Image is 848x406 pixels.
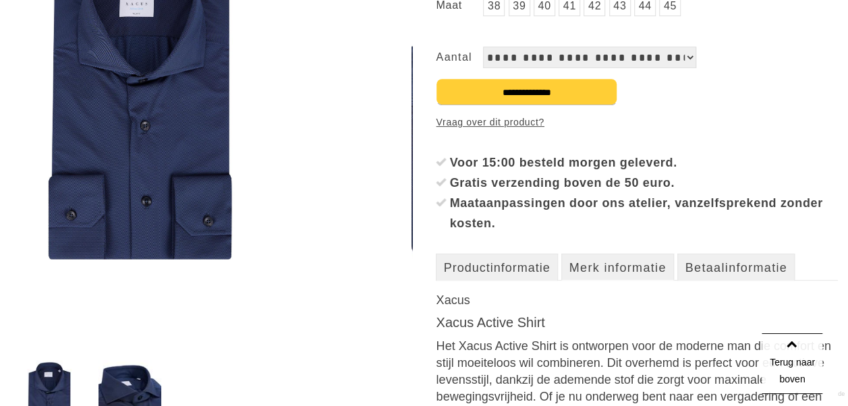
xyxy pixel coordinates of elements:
[449,173,838,193] div: Gratis verzending boven de 50 euro.
[436,47,483,68] label: Aantal
[436,193,838,233] li: Maataanpassingen door ons atelier, vanzelfsprekend zonder kosten.
[436,314,838,331] h2: Xacus Active Shirt
[677,254,794,281] a: Betaalinformatie
[436,254,557,281] a: Productinformatie
[561,254,673,281] a: Merk informatie
[436,293,838,308] h3: Xacus
[449,152,838,173] div: Voor 15:00 besteld morgen geleverd.
[436,112,544,132] a: Vraag over dit product?
[762,333,822,394] a: Terug naar boven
